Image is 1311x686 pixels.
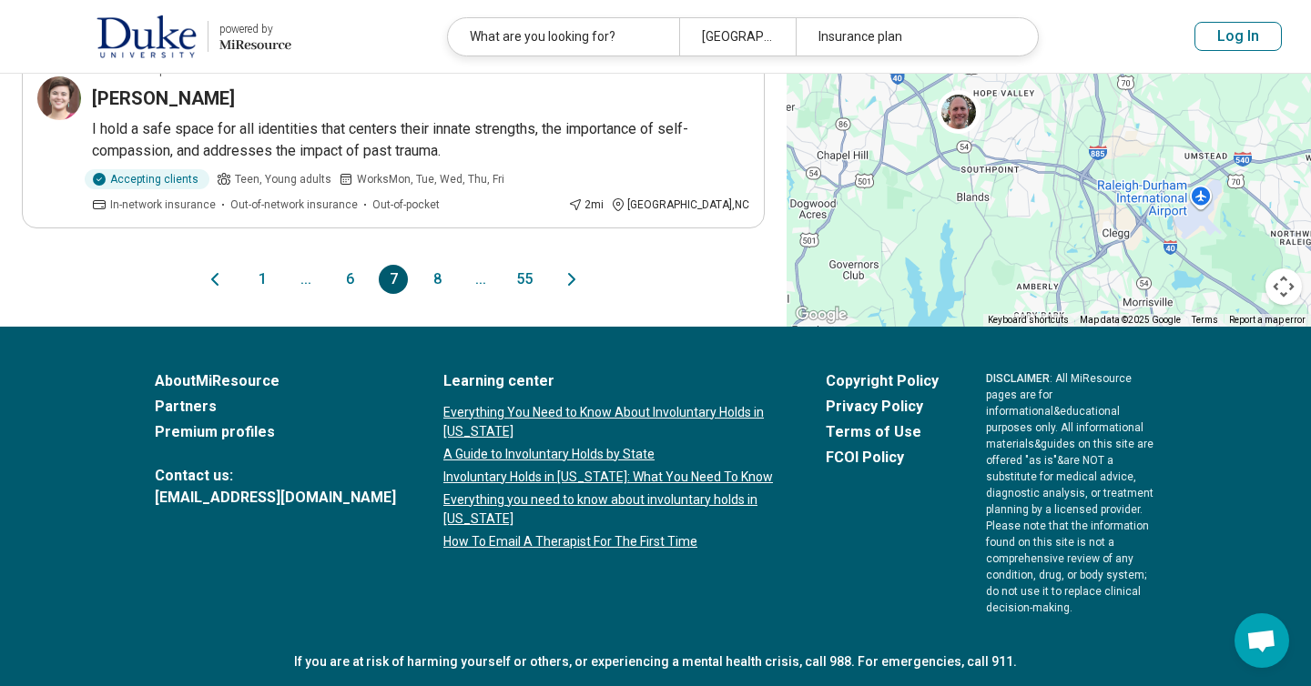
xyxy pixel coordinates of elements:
p: I hold a safe space for all identities that centers their innate strengths, the importance of sel... [92,118,749,162]
a: Copyright Policy [826,370,939,392]
a: Terms of Use [826,421,939,443]
span: Map data ©2025 Google [1080,315,1181,325]
button: Previous page [204,265,226,294]
span: Works Mon, Tue, Wed, Thu, Fri [357,171,504,187]
div: Insurance plan [796,18,1027,55]
img: Google [791,303,851,327]
button: Next page [561,265,583,294]
a: FCOI Policy [826,447,939,469]
a: Involuntary Holds in [US_STATE]: What You Need To Know [443,468,778,487]
div: [GEOGRAPHIC_DATA] , NC [611,197,749,213]
span: Teen, Young adults [235,171,331,187]
div: [GEOGRAPHIC_DATA], [GEOGRAPHIC_DATA] [679,18,795,55]
p: If you are at risk of harming yourself or others, or experiencing a mental health crisis, call 98... [155,652,1156,671]
a: Learning center [443,370,778,392]
p: : All MiResource pages are for informational & educational purposes only. All informational mater... [986,370,1156,616]
button: 8 [422,265,452,294]
a: Report a map error [1229,315,1306,325]
a: How To Email A Therapist For The First Time [443,532,778,551]
span: Contact us: [155,465,396,487]
span: DISCLAIMER [986,372,1050,385]
a: Everything you need to know about involuntary holds in [US_STATE] [443,490,778,529]
div: What are you looking for? [448,18,679,55]
button: 7 [379,265,408,294]
img: Duke University [97,15,197,58]
span: ... [291,265,320,294]
h3: [PERSON_NAME] [92,86,235,111]
button: Keyboard shortcuts [988,314,1069,327]
button: 6 [335,265,364,294]
span: Out-of-pocket [372,197,440,213]
a: [EMAIL_ADDRESS][DOMAIN_NAME] [155,487,396,509]
span: Out-of-network insurance [230,197,358,213]
span: In-network insurance [110,197,216,213]
button: Map camera controls [1265,268,1302,305]
div: 2 mi [568,197,604,213]
a: Partners [155,396,396,418]
a: A Guide to Involuntary Holds by State [443,445,778,464]
span: ... [466,265,495,294]
a: Duke Universitypowered by [29,15,291,58]
a: Premium profiles [155,421,396,443]
div: powered by [219,21,291,37]
button: Log In [1194,22,1282,51]
a: Privacy Policy [826,396,939,418]
a: AboutMiResource [155,370,396,392]
a: Everything You Need to Know About Involuntary Holds in [US_STATE] [443,403,778,441]
a: Open this area in Google Maps (opens a new window) [791,303,851,327]
button: 1 [248,265,277,294]
div: Accepting clients [85,169,209,189]
a: Terms (opens in new tab) [1192,315,1218,325]
button: 55 [510,265,539,294]
a: Open chat [1235,613,1289,668]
